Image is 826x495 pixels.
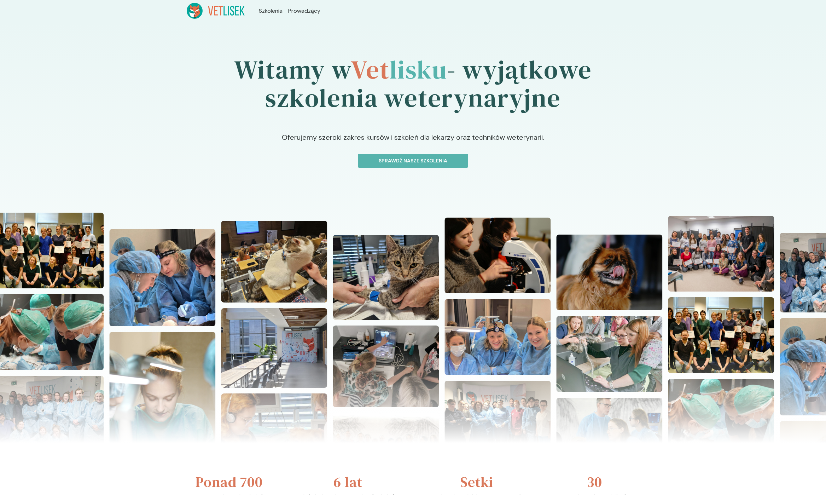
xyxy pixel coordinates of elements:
img: Z2WOn5bqstJ98vZ7_DSC06617.JPG [556,235,662,310]
a: Prowadzący [288,7,320,15]
h1: Witamy w - wyjątkowe szkolenia weterynaryjne [187,36,639,132]
h3: 6 lat [333,471,362,493]
img: Z2WOuJbqstJ98vaF_20221127_125425.jpg [333,235,439,320]
img: Z2WOopbqstJ98vZ9_20241110_112622.jpg [444,299,551,375]
button: Sprawdź nasze szkolenia [358,154,468,168]
a: Szkolenia [259,7,283,15]
img: Z2WOt5bqstJ98vaD_20220625_145846.jpg [333,326,439,407]
img: Z2WOmpbqstJ98vZ6_20241110_131239-2.jpg [556,316,662,392]
img: Z2WO0pbqstJ98vaO_DSC07789.JPG [668,297,774,373]
h3: Setki [460,471,493,493]
img: Z2WOxZbqstJ98vaH_20240608_122030.jpg [221,308,327,388]
span: Vet [351,52,389,87]
img: Z2WOkZbqstJ98vZ3_KopiaDSC_9894-1-.jpg [668,216,774,292]
img: Z2WOrpbqstJ98vaB_DSC04907.JPG [444,218,551,293]
img: Z2WOx5bqstJ98vaI_20240512_101618.jpg [221,221,327,303]
span: lisku [390,52,447,87]
h3: 30 [587,471,602,493]
h3: Ponad 700 [196,471,263,493]
p: Sprawdź nasze szkolenia [364,157,462,165]
p: Oferujemy szeroki zakres kursów i szkoleń dla lekarzy oraz techników weterynarii. [138,132,688,154]
img: Z2WOzZbqstJ98vaN_20241110_112957.jpg [109,229,215,326]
